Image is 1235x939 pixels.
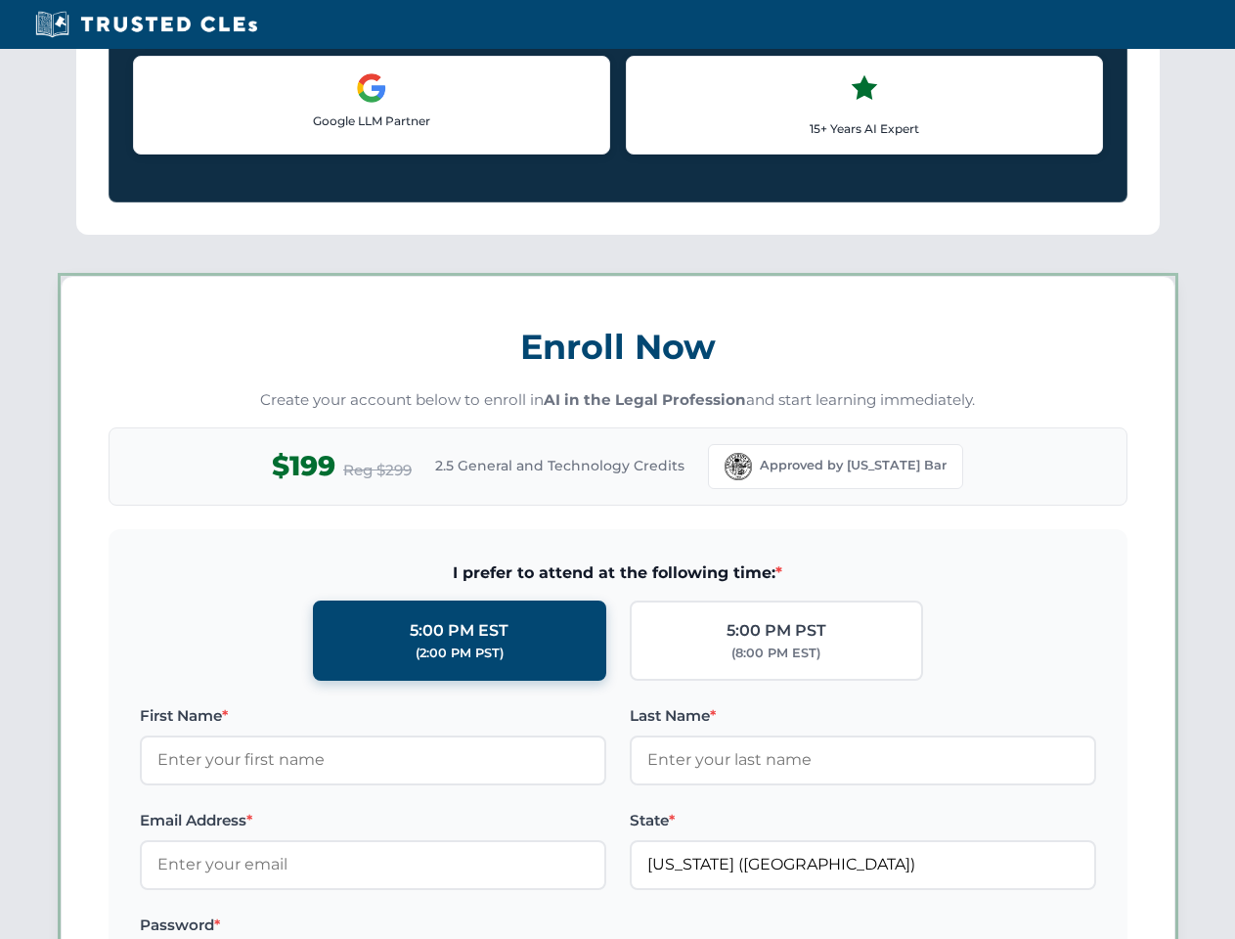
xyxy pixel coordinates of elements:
img: Florida Bar [725,453,752,480]
h3: Enroll Now [109,316,1127,378]
img: Google [356,72,387,104]
img: Trusted CLEs [29,10,263,39]
label: Password [140,914,606,937]
span: Approved by [US_STATE] Bar [760,456,947,475]
span: I prefer to attend at the following time: [140,560,1096,586]
p: Google LLM Partner [150,112,594,130]
label: State [630,809,1096,832]
span: $199 [272,444,335,488]
label: Email Address [140,809,606,832]
span: Reg $299 [343,459,412,482]
input: Enter your last name [630,736,1096,784]
div: 5:00 PM EST [410,618,508,644]
div: (2:00 PM PST) [416,644,504,663]
input: Enter your first name [140,736,606,784]
input: Enter your email [140,840,606,889]
span: 2.5 General and Technology Credits [435,455,684,476]
strong: AI in the Legal Profession [544,390,746,409]
input: Florida (FL) [630,840,1096,889]
p: Create your account below to enroll in and start learning immediately. [109,389,1127,412]
label: First Name [140,704,606,728]
p: 15+ Years AI Expert [642,119,1086,138]
div: 5:00 PM PST [727,618,826,644]
label: Last Name [630,704,1096,728]
div: (8:00 PM EST) [731,644,820,663]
